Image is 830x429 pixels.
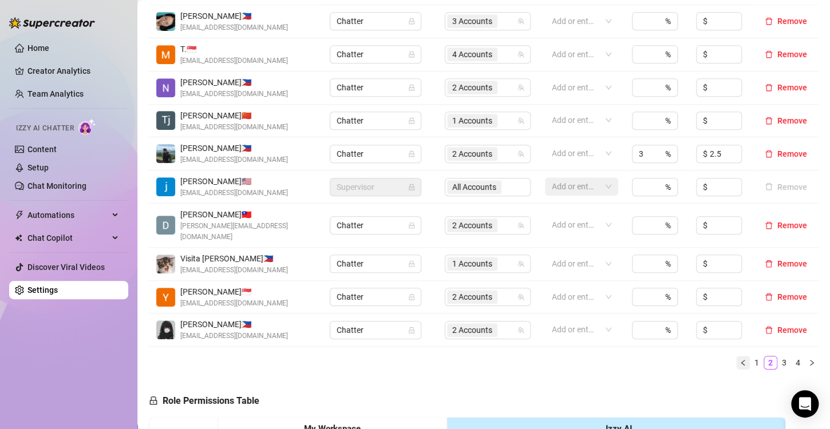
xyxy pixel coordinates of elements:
[408,150,415,157] span: lock
[408,327,415,333] span: lock
[156,177,175,196] img: jocelyne espinosa
[447,219,497,232] span: 2 Accounts
[337,288,414,305] span: Chatter
[792,356,804,369] a: 4
[765,117,773,125] span: delete
[408,184,415,190] span: lock
[180,154,288,165] span: [EMAIL_ADDRESS][DOMAIN_NAME]
[760,14,812,28] button: Remove
[452,291,492,303] span: 2 Accounts
[760,219,812,232] button: Remove
[27,89,84,98] a: Team Analytics
[517,51,524,58] span: team
[764,356,777,370] li: 2
[156,216,175,235] img: Dale Jacolba
[765,260,773,268] span: delete
[447,257,497,271] span: 1 Accounts
[149,394,259,408] h5: Role Permissions Table
[447,323,497,337] span: 2 Accounts
[805,356,819,370] li: Next Page
[760,81,812,94] button: Remove
[750,356,764,370] li: 1
[337,178,414,196] span: Supervisor
[337,112,414,129] span: Chatter
[180,188,288,198] span: [EMAIL_ADDRESS][DOMAIN_NAME]
[156,320,175,339] img: Cris Napay
[517,293,524,300] span: team
[180,285,288,298] span: [PERSON_NAME] 🇸🇬
[180,142,288,154] span: [PERSON_NAME] 🇵🇭
[517,84,524,91] span: team
[408,293,415,300] span: lock
[27,285,58,295] a: Settings
[180,109,288,122] span: [PERSON_NAME] 🇨🇳
[27,145,57,154] a: Content
[778,356,791,369] a: 3
[760,323,812,337] button: Remove
[27,163,49,172] a: Setup
[156,12,175,31] img: connie
[156,111,175,130] img: Tj Espiritu
[760,47,812,61] button: Remove
[765,17,773,25] span: delete
[517,327,524,333] span: team
[78,118,96,135] img: AI Chatter
[750,356,763,369] a: 1
[452,48,492,61] span: 4 Accounts
[180,55,288,66] span: [EMAIL_ADDRESS][DOMAIN_NAME]
[156,288,175,307] img: Yhaneena April
[27,229,109,247] span: Chat Copilot
[452,148,492,160] span: 2 Accounts
[765,221,773,229] span: delete
[452,257,492,270] span: 1 Accounts
[337,79,414,96] span: Chatter
[156,255,175,273] img: Visita Renz Edward
[408,117,415,124] span: lock
[156,144,175,163] img: John
[27,43,49,53] a: Home
[777,149,807,158] span: Remove
[156,78,175,97] img: Ninette Joy Polidario
[777,259,807,268] span: Remove
[27,181,86,190] a: Chat Monitoring
[777,116,807,125] span: Remove
[765,326,773,334] span: delete
[180,175,288,188] span: [PERSON_NAME] 🇺🇸
[180,298,288,309] span: [EMAIL_ADDRESS][DOMAIN_NAME]
[156,45,175,64] img: Trixia Sy
[517,222,524,229] span: team
[517,18,524,25] span: team
[452,81,492,94] span: 2 Accounts
[760,114,812,128] button: Remove
[180,265,288,276] span: [EMAIL_ADDRESS][DOMAIN_NAME]
[27,263,105,272] a: Discover Viral Videos
[180,76,288,89] span: [PERSON_NAME] 🇵🇭
[27,62,119,80] a: Creator Analytics
[180,318,288,331] span: [PERSON_NAME] 🇵🇭
[805,356,819,370] button: right
[149,396,158,405] span: lock
[765,50,773,58] span: delete
[180,122,288,133] span: [EMAIL_ADDRESS][DOMAIN_NAME]
[777,50,807,59] span: Remove
[408,84,415,91] span: lock
[765,293,773,301] span: delete
[180,221,316,243] span: [PERSON_NAME][EMAIL_ADDRESS][DOMAIN_NAME]
[791,390,819,418] div: Open Intercom Messenger
[447,81,497,94] span: 2 Accounts
[180,89,288,100] span: [EMAIL_ADDRESS][DOMAIN_NAME]
[777,17,807,26] span: Remove
[765,84,773,92] span: delete
[408,260,415,267] span: lock
[517,150,524,157] span: team
[736,356,750,370] li: Previous Page
[16,123,74,134] span: Izzy AI Chatter
[777,83,807,92] span: Remove
[447,114,497,128] span: 1 Accounts
[777,325,807,335] span: Remove
[337,217,414,234] span: Chatter
[740,359,746,366] span: left
[777,356,791,370] li: 3
[180,10,288,22] span: [PERSON_NAME] 🇵🇭
[452,114,492,127] span: 1 Accounts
